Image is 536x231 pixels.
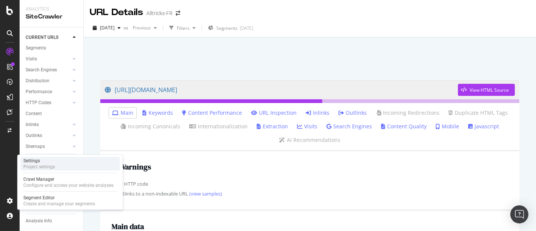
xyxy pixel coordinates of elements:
div: Crawl Manager [23,176,113,182]
div: outlinks to a non-indexable URL [112,188,508,198]
a: Segments [26,44,78,52]
h2: Warnings [112,163,508,171]
a: Keywords [142,109,173,117]
div: arrow-right-arrow-left [176,11,180,16]
a: Distribution [26,77,70,85]
a: [URL][DOMAIN_NAME] [105,80,458,99]
div: Content [26,110,42,118]
div: Create and manage your segments [23,201,95,207]
div: Analytics [26,6,77,12]
div: Segments [26,44,46,52]
a: Search Engines [26,66,70,74]
a: Inlinks [306,109,329,117]
a: Content Quality [381,123,427,130]
a: Content [26,110,78,118]
span: Segments [216,25,237,31]
a: URL Inspection [251,109,297,117]
a: Main [112,109,133,117]
h2: Main data [112,222,508,231]
button: Filters [166,22,199,34]
span: Previous [130,25,151,31]
div: HTTP Codes [26,99,51,107]
div: Open Intercom Messenger [510,205,528,223]
div: [DATE] [240,25,253,31]
a: Outlinks [26,132,70,140]
a: Incoming Canonicals [121,123,180,130]
div: Distribution [26,77,49,85]
div: Performance [26,88,52,96]
div: Sitemaps [26,143,45,151]
div: Configure and access your website analyses [23,182,113,188]
a: CURRENT URLS [26,34,70,42]
a: Inlinks [26,121,70,129]
div: Settings [23,158,55,164]
a: Content Performance [182,109,242,117]
div: Segment Editor [23,195,95,201]
a: AI Recommendations [279,136,341,144]
a: Sitemaps [26,143,70,151]
a: Search Engines [326,123,372,130]
button: Previous [130,22,160,34]
span: vs [124,25,130,31]
button: [DATE] [90,22,124,34]
div: Outlinks [26,132,42,140]
div: View HTML Source [470,87,509,93]
button: View HTML Source [458,84,515,96]
a: Crawl ManagerConfigure and access your website analyses [20,176,120,189]
button: Segments[DATE] [205,22,256,34]
a: Javascript [468,123,499,130]
a: Outlinks [338,109,367,117]
a: Analysis Info [26,217,78,225]
a: Extraction [257,123,288,130]
div: Inlinks [26,121,39,129]
a: SettingsProject settings [20,157,120,171]
div: HTTP code [112,179,508,188]
div: Search Engines [26,66,57,74]
div: Alltricks-FR [146,9,173,17]
a: Internationalization [189,123,248,130]
a: Performance [26,88,70,96]
div: Filters [177,25,190,31]
div: Visits [26,55,37,63]
a: (view samples) [188,190,222,197]
a: Visits [297,123,317,130]
a: Duplicate HTML Tags [449,109,508,117]
div: URL Details [90,6,143,19]
a: Segment EditorCreate and manage your segments [20,194,120,208]
a: Visits [26,55,70,63]
div: SiteCrawler [26,12,77,21]
div: Project settings [23,164,55,170]
a: Mobile [436,123,459,130]
div: CURRENT URLS [26,34,58,42]
div: Analysis Info [26,217,52,225]
a: Incoming Redirections [376,109,440,117]
a: HTTP Codes [26,99,70,107]
span: 2025 Sep. 15th [100,25,115,31]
